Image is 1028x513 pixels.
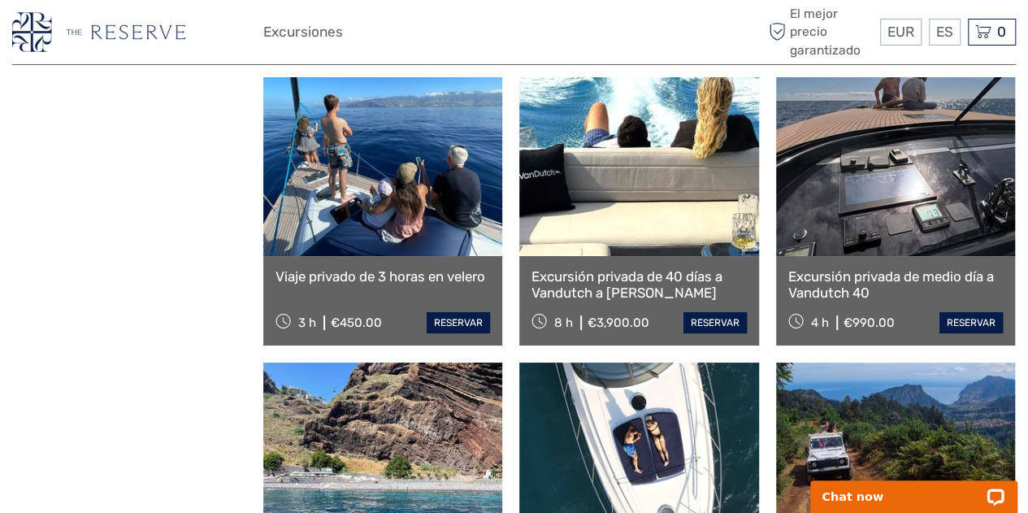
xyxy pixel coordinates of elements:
span: EUR [887,24,914,40]
a: reservar [683,312,747,333]
a: Excursión privada de 40 días a Vandutch a [PERSON_NAME] [531,268,746,302]
span: 8 h [554,315,573,330]
div: €450.00 [331,315,382,330]
iframe: LiveChat chat widget [800,462,1028,513]
span: 0 [995,24,1008,40]
div: €3,900.00 [588,315,649,330]
a: Excursión privada de medio día a Vandutch 40 [788,268,1003,302]
div: ES [929,19,961,46]
img: 3278-36be6d4b-08c9-4979-a83f-cba5f6b699ea_logo_small.png [12,12,185,52]
span: El mejor precio garantizado [765,5,876,59]
div: €990.00 [844,315,895,330]
span: 4 h [811,315,829,330]
span: 3 h [298,315,316,330]
a: Excursiones [263,20,343,44]
a: reservar [427,312,490,333]
a: Viaje privado de 3 horas en velero [275,268,490,285]
a: reservar [939,312,1003,333]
